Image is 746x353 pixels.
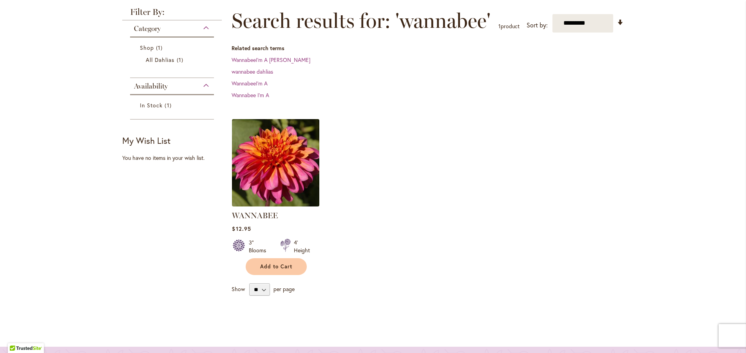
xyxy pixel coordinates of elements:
[177,56,185,64] span: 1
[232,68,273,75] a: wannabee dahlias
[140,44,154,51] span: Shop
[156,43,165,52] span: 1
[232,80,268,87] a: WannabeeI'm A
[294,239,310,254] div: 4' Height
[122,135,170,146] strong: My Wish List
[232,91,269,99] a: Wannabee I'm A
[134,82,168,91] span: Availability
[249,239,271,254] div: 3" Blooms
[146,56,175,63] span: All Dahlias
[498,20,520,33] p: product
[140,101,163,109] span: In Stock
[122,8,222,20] strong: Filter By:
[134,24,161,33] span: Category
[122,154,227,162] div: You have no items in your wish list.
[6,325,28,347] iframe: Launch Accessibility Center
[232,201,319,208] a: WANNABEE
[232,211,278,220] a: WANNABEE
[527,18,548,33] label: Sort by:
[498,22,501,30] span: 1
[140,101,206,109] a: In Stock 1
[273,285,295,293] span: per page
[140,43,206,52] a: Shop
[232,44,624,52] dt: Related search terms
[232,285,245,293] span: Show
[232,225,251,232] span: $12.95
[165,101,173,109] span: 1
[260,263,292,270] span: Add to Cart
[232,56,310,63] a: WannabeeI'm A [PERSON_NAME]
[230,117,322,208] img: WANNABEE
[232,9,491,33] span: Search results for: 'wannabee'
[146,56,200,64] a: All Dahlias
[246,258,307,275] button: Add to Cart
